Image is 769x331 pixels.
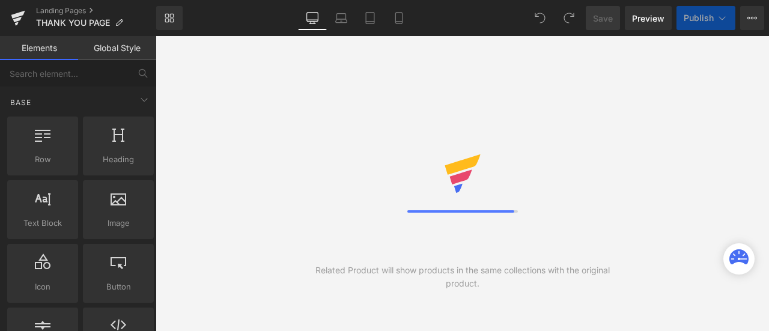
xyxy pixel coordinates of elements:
[740,6,764,30] button: More
[36,18,110,28] span: THANK YOU PAGE
[36,6,156,16] a: Landing Pages
[87,281,150,293] span: Button
[298,6,327,30] a: Desktop
[625,6,672,30] a: Preview
[87,153,150,166] span: Heading
[11,217,74,229] span: Text Block
[384,6,413,30] a: Mobile
[87,217,150,229] span: Image
[676,6,735,30] button: Publish
[528,6,552,30] button: Undo
[11,281,74,293] span: Icon
[309,264,616,290] div: Related Product will show products in the same collections with the original product.
[557,6,581,30] button: Redo
[156,6,183,30] a: New Library
[356,6,384,30] a: Tablet
[632,12,664,25] span: Preview
[11,153,74,166] span: Row
[78,36,156,60] a: Global Style
[9,97,32,108] span: Base
[684,13,714,23] span: Publish
[327,6,356,30] a: Laptop
[593,12,613,25] span: Save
